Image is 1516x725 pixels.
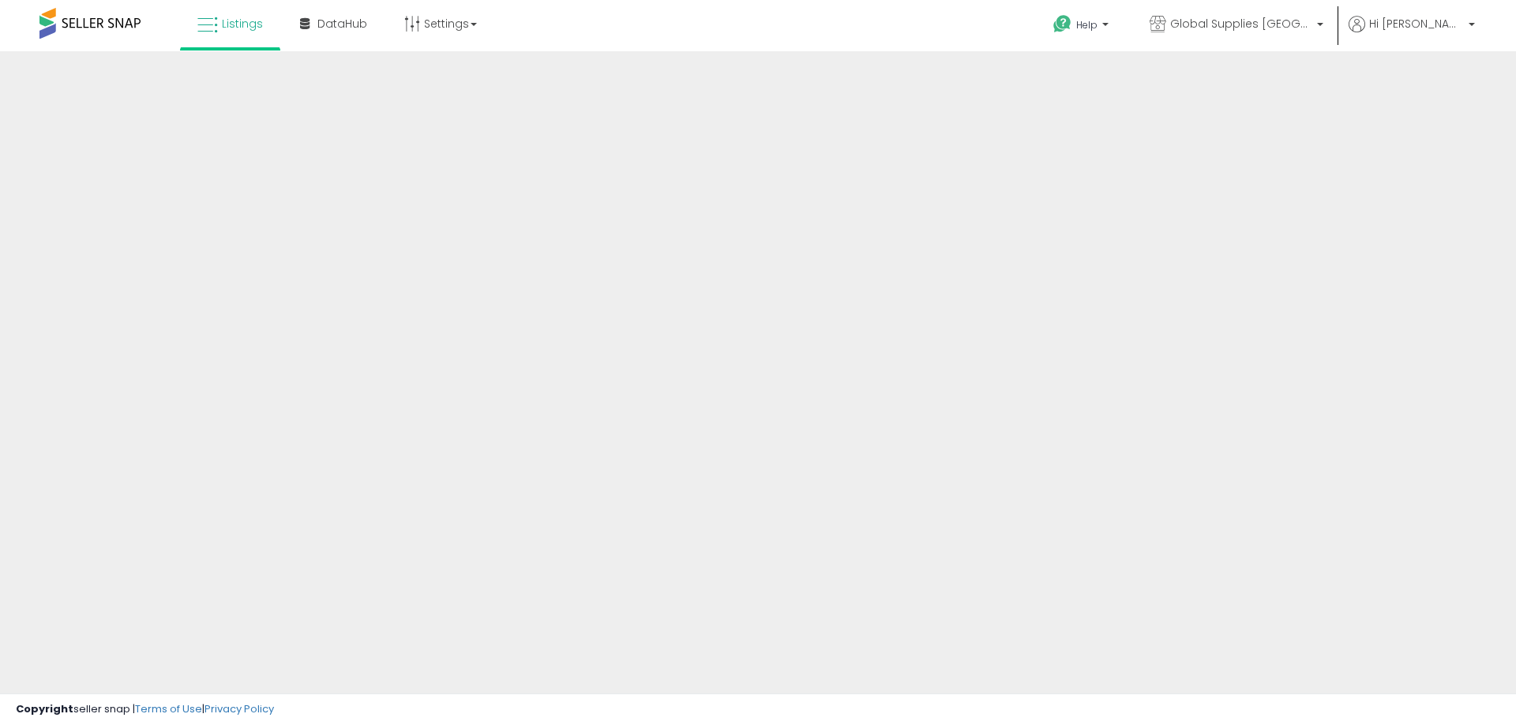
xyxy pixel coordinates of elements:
a: Privacy Policy [205,701,274,716]
span: Listings [222,16,263,32]
i: Get Help [1053,14,1072,34]
span: Hi [PERSON_NAME] [1369,16,1464,32]
a: Terms of Use [135,701,202,716]
span: DataHub [317,16,367,32]
span: Help [1076,18,1098,32]
strong: Copyright [16,701,73,716]
span: Global Supplies [GEOGRAPHIC_DATA] [1170,16,1312,32]
div: seller snap | | [16,702,274,717]
a: Hi [PERSON_NAME] [1349,16,1475,51]
a: Help [1041,2,1124,51]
